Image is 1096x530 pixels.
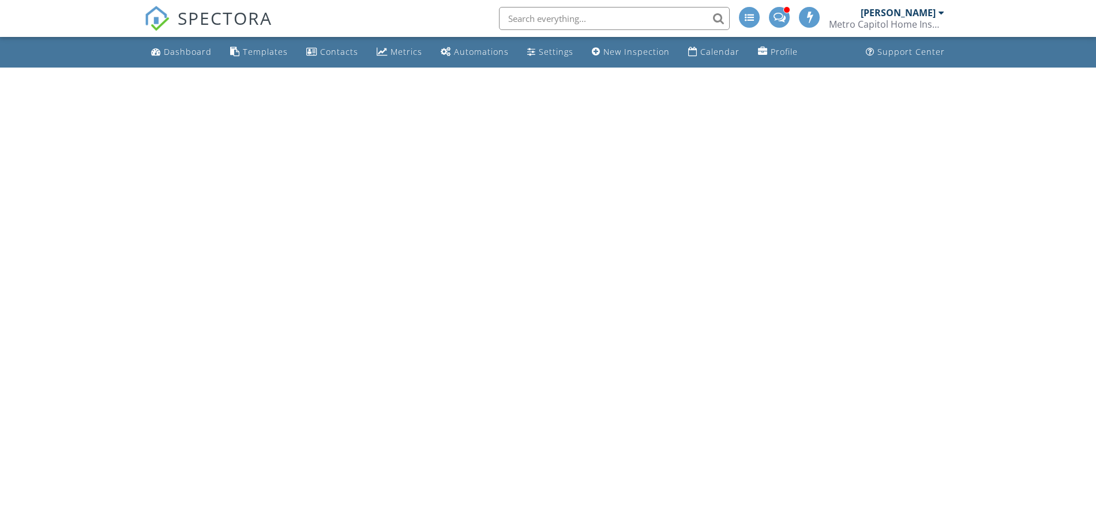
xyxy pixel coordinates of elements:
[877,46,945,57] div: Support Center
[320,46,358,57] div: Contacts
[700,46,740,57] div: Calendar
[302,42,363,63] a: Contacts
[436,42,513,63] a: Automations (Advanced)
[753,42,802,63] a: Company Profile
[178,6,272,30] span: SPECTORA
[454,46,509,57] div: Automations
[539,46,573,57] div: Settings
[603,46,670,57] div: New Inspection
[523,42,578,63] a: Settings
[829,18,944,30] div: Metro Capitol Home Inspection Group, LLC
[499,7,730,30] input: Search everything...
[587,42,674,63] a: New Inspection
[372,42,427,63] a: Metrics
[243,46,288,57] div: Templates
[147,42,216,63] a: Dashboard
[771,46,798,57] div: Profile
[391,46,422,57] div: Metrics
[861,7,936,18] div: [PERSON_NAME]
[144,6,170,31] img: The Best Home Inspection Software - Spectora
[144,16,272,40] a: SPECTORA
[684,42,744,63] a: Calendar
[861,42,949,63] a: Support Center
[226,42,292,63] a: Templates
[164,46,212,57] div: Dashboard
